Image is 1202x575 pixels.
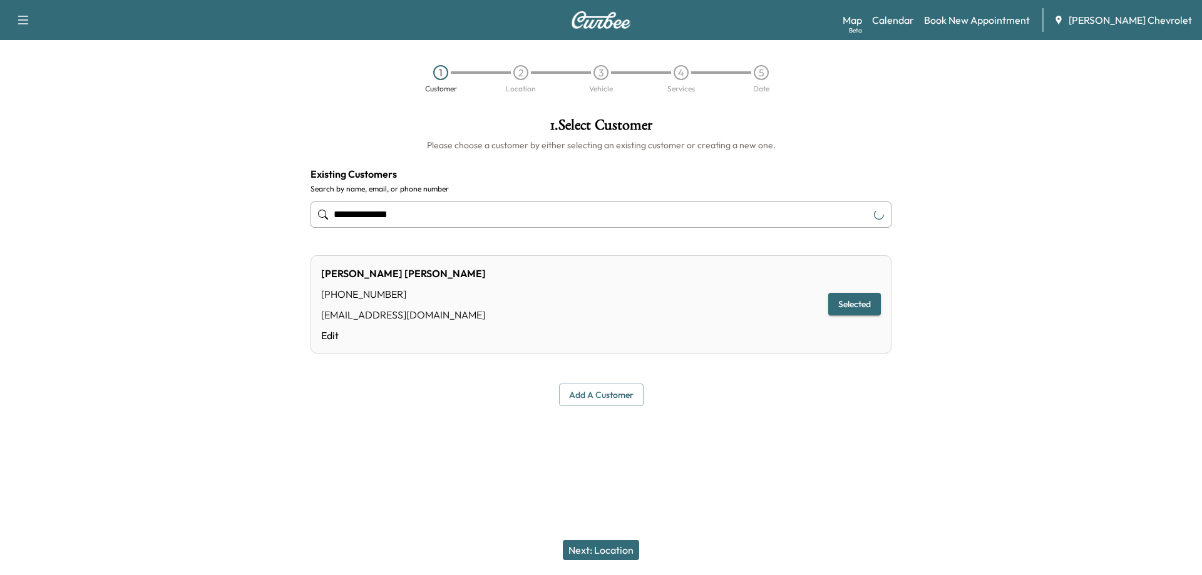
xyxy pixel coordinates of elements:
a: MapBeta [843,13,862,28]
div: Beta [849,26,862,35]
a: Edit [321,328,486,343]
div: Location [506,85,536,93]
div: Customer [425,85,457,93]
button: Add a customer [559,384,644,407]
div: [PHONE_NUMBER] [321,287,486,302]
div: 2 [513,65,528,80]
button: Next: Location [563,540,639,560]
span: [PERSON_NAME] Chevrolet [1069,13,1192,28]
button: Selected [828,293,881,316]
div: Date [753,85,769,93]
h4: Existing Customers [311,166,891,181]
div: Services [667,85,695,93]
a: Book New Appointment [924,13,1030,28]
h1: 1 . Select Customer [311,118,891,139]
div: [PERSON_NAME] [PERSON_NAME] [321,266,486,281]
h6: Please choose a customer by either selecting an existing customer or creating a new one. [311,139,891,151]
img: Curbee Logo [571,11,631,29]
div: Vehicle [589,85,613,93]
div: [EMAIL_ADDRESS][DOMAIN_NAME] [321,307,486,322]
a: Calendar [872,13,914,28]
div: 4 [674,65,689,80]
div: 5 [754,65,769,80]
div: 1 [433,65,448,80]
div: 3 [593,65,609,80]
label: Search by name, email, or phone number [311,184,891,194]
